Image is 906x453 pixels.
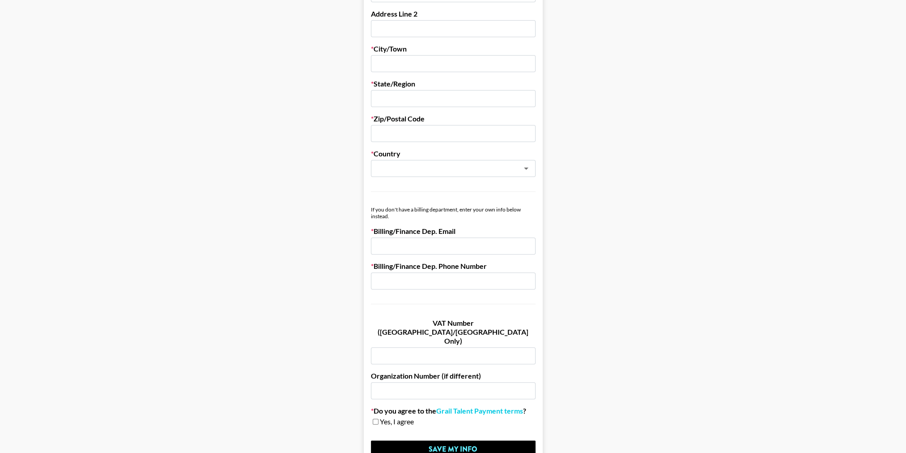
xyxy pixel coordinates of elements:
[380,417,414,426] span: Yes, I agree
[371,9,536,18] label: Address Line 2
[371,319,536,345] label: VAT Number ([GEOGRAPHIC_DATA]/[GEOGRAPHIC_DATA] Only)
[371,371,536,380] label: Organization Number (if different)
[371,149,536,158] label: Country
[371,44,536,53] label: City/Town
[371,227,536,236] label: Billing/Finance Dep. Email
[371,114,536,123] label: Zip/Postal Code
[371,406,536,415] label: Do you agree to the ?
[371,79,536,88] label: State/Region
[371,206,536,220] div: If you don't have a billing department, enter your own info below instead.
[520,162,532,175] button: Open
[371,262,536,271] label: Billing/Finance Dep. Phone Number
[436,406,523,415] a: Grail Talent Payment terms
